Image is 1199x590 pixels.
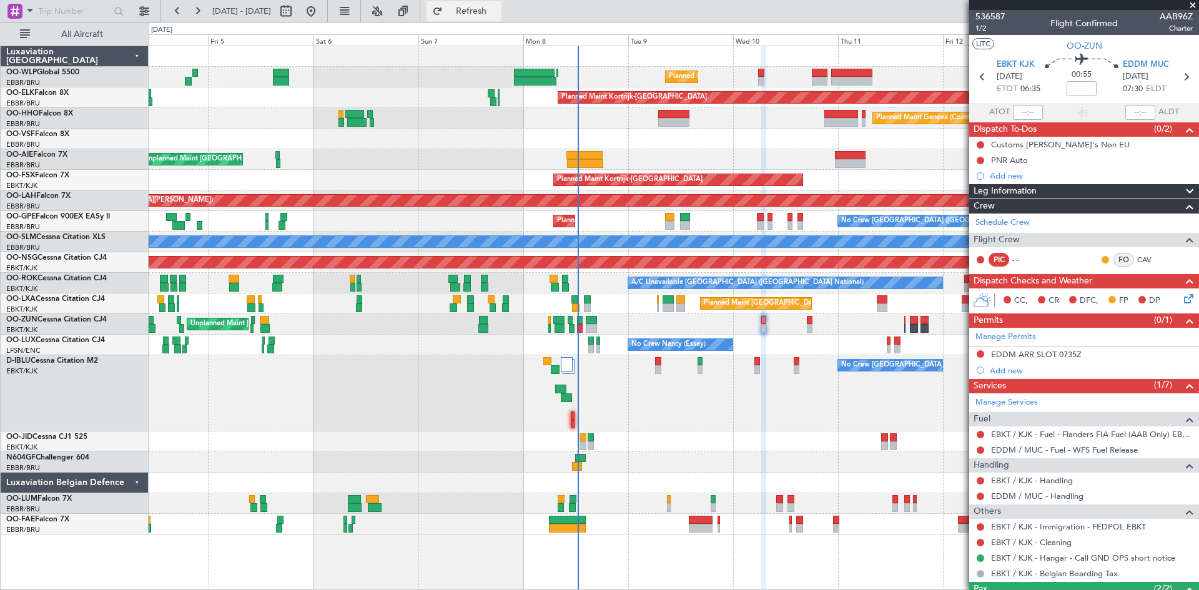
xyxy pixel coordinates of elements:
input: Trip Number [38,2,110,21]
span: Fuel [974,412,990,426]
span: ELDT [1146,83,1166,96]
a: EBBR/BRU [6,243,40,252]
span: OO-FSX [6,172,35,179]
span: OO-VSF [6,130,35,138]
span: (0/2) [1154,122,1172,135]
div: Sun 7 [418,34,523,46]
span: DP [1149,295,1160,307]
div: Thu 11 [838,34,943,46]
a: EBKT / KJK - Handling [991,475,1073,486]
span: OO-ZUN [1067,39,1102,52]
a: OO-SLMCessna Citation XLS [6,234,106,241]
span: CR [1049,295,1059,307]
a: EBKT / KJK - Fuel - Flanders FIA Fuel (AAB Only) EBKT / KJK [991,429,1193,440]
span: OO-LUX [6,337,36,344]
a: EBBR/BRU [6,525,40,534]
div: Planned Maint Kortrijk-[GEOGRAPHIC_DATA] [561,88,707,107]
span: 1/2 [975,23,1005,34]
div: FO [1113,253,1134,267]
button: All Aircraft [14,24,136,44]
span: [DATE] [997,71,1022,83]
span: 536587 [975,10,1005,23]
a: OO-WLPGlobal 5500 [6,69,79,76]
button: Refresh [427,1,501,21]
a: OO-FAEFalcon 7X [6,516,69,523]
span: Dispatch To-Dos [974,122,1037,137]
a: EBBR/BRU [6,140,40,149]
a: OO-LUXCessna Citation CJ4 [6,337,105,344]
a: EBKT/KJK [6,443,37,452]
a: OO-NSGCessna Citation CJ4 [6,254,107,262]
span: (1/7) [1154,378,1172,391]
a: EBBR/BRU [6,99,40,108]
a: EBBR/BRU [6,119,40,129]
span: N604GF [6,454,36,461]
div: Wed 10 [733,34,838,46]
span: (0/1) [1154,313,1172,327]
a: EBBR/BRU [6,160,40,170]
span: OO-GPE [6,213,36,220]
span: OO-SLM [6,234,36,241]
span: OO-JID [6,433,32,441]
span: [DATE] [1123,71,1148,83]
div: Customs [PERSON_NAME]'s Non EU [991,139,1130,150]
span: Handling [974,458,1009,473]
div: Unplanned Maint [GEOGRAPHIC_DATA] ([GEOGRAPHIC_DATA]) [190,315,396,333]
div: Fri 12 [943,34,1048,46]
span: FP [1119,295,1128,307]
a: OO-LAHFalcon 7X [6,192,71,200]
span: OO-ZUN [6,316,37,323]
div: PNR Auto [991,155,1028,165]
span: 06:35 [1020,83,1040,96]
span: D-IBLU [6,357,31,365]
div: Planned Maint [GEOGRAPHIC_DATA] ([GEOGRAPHIC_DATA] National) [704,294,930,313]
span: EBKT KJK [997,59,1035,71]
span: OO-WLP [6,69,37,76]
a: EBKT/KJK [6,284,37,293]
div: - - [1012,254,1040,265]
span: Charter [1160,23,1193,34]
div: Tue 9 [628,34,733,46]
a: EDDM / MUC - Handling [991,491,1083,501]
span: Services [974,379,1006,393]
a: OO-HHOFalcon 8X [6,110,73,117]
button: UTC [972,38,994,49]
div: [DATE] [151,25,172,36]
a: EBKT / KJK - Immigration - FEDPOL EBKT [991,521,1146,532]
a: EBKT/KJK [6,325,37,335]
span: 07:30 [1123,83,1143,96]
a: OO-FSXFalcon 7X [6,172,69,179]
a: EBBR/BRU [6,202,40,211]
input: --:-- [1013,105,1043,120]
div: No Crew [GEOGRAPHIC_DATA] ([GEOGRAPHIC_DATA] National) [841,356,1050,375]
span: Flight Crew [974,233,1020,247]
div: Mon 8 [523,34,628,46]
a: EBBR/BRU [6,463,40,473]
span: OO-HHO [6,110,39,117]
a: LFSN/ENC [6,346,41,355]
span: AAB96Z [1160,10,1193,23]
a: EDDM / MUC - Fuel - WFS Fuel Release [991,445,1138,455]
a: EBBR/BRU [6,504,40,514]
a: OO-JIDCessna CJ1 525 [6,433,87,441]
div: Add new [990,170,1193,181]
span: EDDM MUC [1123,59,1169,71]
div: Fri 5 [208,34,313,46]
div: No Crew Nancy (Essey) [631,335,706,354]
a: OO-LUMFalcon 7X [6,495,72,503]
span: 00:55 [1072,69,1092,81]
div: Planned Maint Liege [669,67,734,86]
div: Planned Maint [GEOGRAPHIC_DATA] ([GEOGRAPHIC_DATA] National) [557,212,783,230]
div: Thu 4 [103,34,208,46]
a: EBKT / KJK - Cleaning [991,537,1072,548]
a: OO-VSFFalcon 8X [6,130,69,138]
a: Schedule Crew [975,217,1030,229]
span: OO-FAE [6,516,35,523]
a: OO-ROKCessna Citation CJ4 [6,275,107,282]
a: OO-ELKFalcon 8X [6,89,69,97]
span: All Aircraft [32,30,132,39]
a: OO-GPEFalcon 900EX EASy II [6,213,110,220]
div: Planned Maint Geneva (Cointrin) [876,109,979,127]
span: Refresh [445,7,498,16]
a: Manage Permits [975,331,1036,343]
